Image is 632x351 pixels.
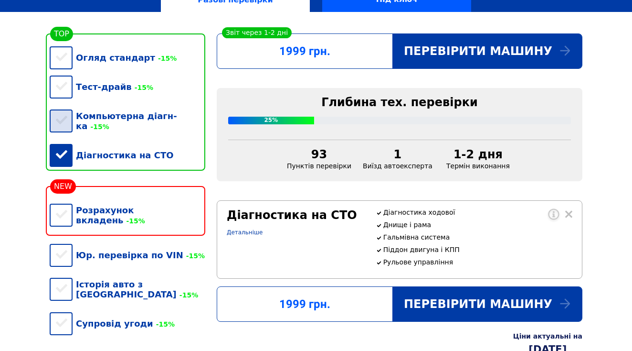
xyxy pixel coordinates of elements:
[87,123,109,131] span: -15%
[50,101,205,141] div: Компьютерна діагн-ка
[50,309,205,338] div: Супровід угоди
[155,55,177,62] span: -15%
[287,148,351,161] div: 93
[217,44,392,58] div: 1999 грн.
[50,43,205,72] div: Огляд стандарт
[50,72,205,101] div: Тест-драйв
[228,96,571,109] div: Глибина тех. перевірки
[513,332,582,340] div: Ціни актуальні на
[363,148,432,161] div: 1
[357,148,438,170] div: Виїзд автоексперта
[228,117,314,124] div: 25%
[50,141,205,170] div: Діагностика на СТО
[281,148,357,170] div: Пунктів перевірки
[383,221,572,229] p: Днище і рама
[444,148,512,161] div: 1-2 дня
[132,84,153,91] span: -15%
[227,229,263,236] a: Детальніше
[438,148,518,170] div: Термін виконання
[50,196,205,235] div: Розрахунок вкладень
[383,208,572,216] p: Діагностика ходової
[392,287,582,321] div: Перевірити машину
[50,270,205,309] div: Історія авто з [GEOGRAPHIC_DATA]
[383,258,572,266] p: Рульове управління
[153,320,175,328] span: -15%
[183,252,205,260] span: -15%
[383,246,572,253] p: Піддон двигуна і КПП
[392,34,582,68] div: Перевірити машину
[177,291,198,299] span: -15%
[217,297,392,311] div: 1999 грн.
[124,217,145,225] span: -15%
[383,233,572,241] p: Гальмівна система
[50,241,205,270] div: Юр. перевірка по VIN
[227,208,364,222] div: Діагностика на СТО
